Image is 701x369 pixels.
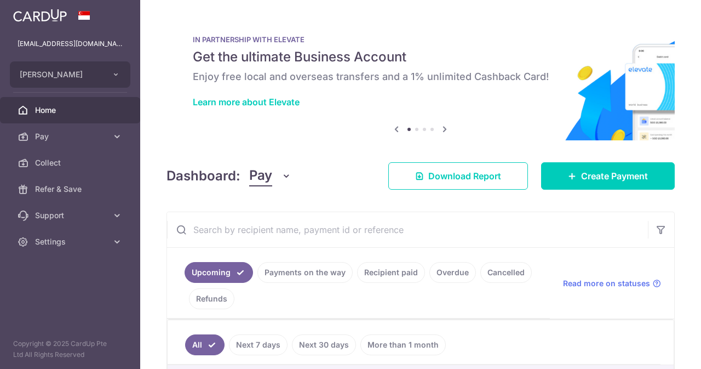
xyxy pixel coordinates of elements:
[35,157,107,168] span: Collect
[388,162,528,190] a: Download Report
[563,278,650,289] span: Read more on statuses
[185,334,225,355] a: All
[428,169,501,183] span: Download Report
[360,334,446,355] a: More than 1 month
[35,131,107,142] span: Pay
[581,169,648,183] span: Create Payment
[20,69,101,80] span: [PERSON_NAME]
[563,278,661,289] a: Read more on statuses
[18,38,123,49] p: [EMAIL_ADDRESS][DOMAIN_NAME]
[193,96,300,107] a: Learn more about Elevate
[166,166,240,186] h4: Dashboard:
[249,166,291,186] button: Pay
[292,334,356,355] a: Next 30 days
[429,262,476,283] a: Overdue
[541,162,675,190] a: Create Payment
[35,210,107,221] span: Support
[193,48,648,66] h5: Get the ultimate Business Account
[257,262,353,283] a: Payments on the way
[480,262,532,283] a: Cancelled
[167,212,648,247] input: Search by recipient name, payment id or reference
[35,184,107,195] span: Refer & Save
[13,9,67,22] img: CardUp
[166,18,675,140] img: Renovation banner
[35,236,107,247] span: Settings
[10,61,130,88] button: [PERSON_NAME]
[249,166,272,186] span: Pay
[185,262,253,283] a: Upcoming
[189,288,234,309] a: Refunds
[193,35,648,44] p: IN PARTNERSHIP WITH ELEVATE
[193,70,648,83] h6: Enjoy free local and overseas transfers and a 1% unlimited Cashback Card!
[357,262,425,283] a: Recipient paid
[229,334,288,355] a: Next 7 days
[35,105,107,116] span: Home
